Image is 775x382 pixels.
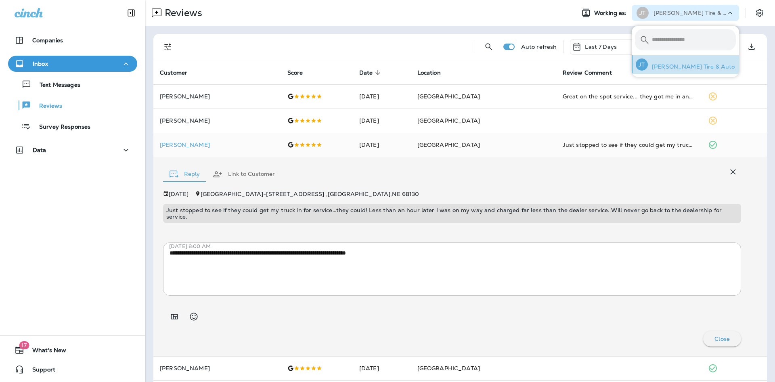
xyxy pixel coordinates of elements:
span: Score [287,69,303,76]
p: Reviews [161,7,202,19]
div: Just stopped to see if they could get my truck in for service…they could! Less than an hour later... [563,141,695,149]
p: Auto refresh [521,44,557,50]
span: Location [417,69,451,76]
button: Data [8,142,137,158]
div: JT [637,7,649,19]
button: JT[PERSON_NAME] Tire & Auto [632,55,739,74]
p: Close [714,336,730,342]
button: Survey Responses [8,118,137,135]
button: Companies [8,32,137,48]
button: Text Messages [8,76,137,93]
p: [PERSON_NAME] [160,117,274,124]
p: Last 7 Days [585,44,617,50]
p: Text Messages [31,81,80,89]
span: Review Comment [563,69,622,76]
button: Filters [160,39,176,55]
p: Companies [32,37,63,44]
span: Date [359,69,373,76]
button: Reply [163,160,206,189]
span: Support [24,366,55,376]
span: What's New [24,347,66,357]
span: Working as: [594,10,628,17]
span: Score [287,69,314,76]
p: Reviews [31,102,62,110]
p: [PERSON_NAME] [160,142,274,148]
button: Inbox [8,56,137,72]
p: [PERSON_NAME] Tire & Auto [648,63,735,70]
button: Collapse Sidebar [120,5,142,21]
p: [DATE] [169,191,189,197]
td: [DATE] [353,109,411,133]
button: Select an emoji [186,309,202,325]
span: [GEOGRAPHIC_DATA] - [STREET_ADDRESS] , [GEOGRAPHIC_DATA] , NE 68130 [201,190,419,198]
p: Survey Responses [31,123,90,131]
span: Location [417,69,441,76]
span: [GEOGRAPHIC_DATA] [417,141,480,148]
p: Inbox [33,61,48,67]
span: [GEOGRAPHIC_DATA] [417,93,480,100]
td: [DATE] [353,84,411,109]
p: [PERSON_NAME] Tire & Auto [654,10,726,16]
td: [DATE] [353,133,411,157]
span: Customer [160,69,198,76]
button: Close [703,331,741,347]
button: Export as CSV [744,39,760,55]
button: Reviews [8,97,137,114]
p: [PERSON_NAME] [160,365,274,372]
p: Just stopped to see if they could get my truck in for service…they could! Less than an hour later... [166,207,738,220]
span: [GEOGRAPHIC_DATA] [417,117,480,124]
button: Search Reviews [481,39,497,55]
div: JT [636,58,648,71]
div: Click to view Customer Drawer [160,142,274,148]
p: Data [33,147,46,153]
button: Link to Customer [206,160,281,189]
p: [PERSON_NAME] [160,93,274,100]
button: Settings [752,6,767,20]
span: Date [359,69,383,76]
td: [DATE] [353,356,411,380]
span: Review Comment [563,69,612,76]
span: [GEOGRAPHIC_DATA] [417,365,480,372]
span: Customer [160,69,187,76]
div: Great on the spot service... they got me in and back on the road to home real quick.. we will def... [563,92,695,100]
button: Support [8,361,137,378]
span: 17 [19,341,29,349]
button: 17What's New [8,342,137,358]
p: [DATE] 8:00 AM [169,243,747,250]
button: Add in a premade template [166,309,182,325]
